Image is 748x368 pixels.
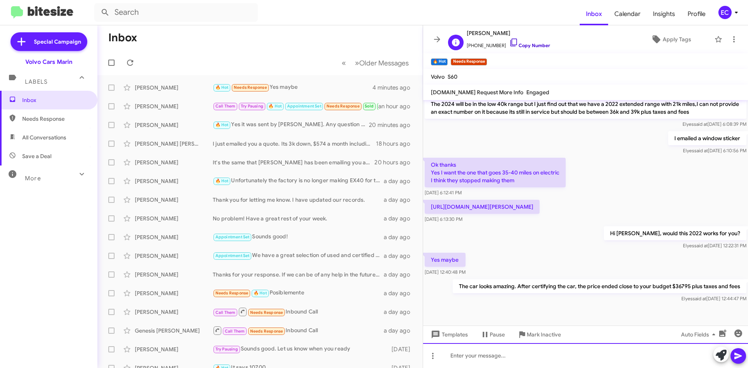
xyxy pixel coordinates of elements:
[213,140,376,148] div: I just emailed you a quote. Its 3k down, $574 a month including all taxes and fees, 10k miles a year
[668,131,746,145] p: I emailed a window sticker
[213,232,384,241] div: Sounds good!
[453,279,746,293] p: The car looks amazing. After certifying the car, the price ended close to your budget $36795 plus...
[215,178,229,183] span: 🔥 Hot
[431,89,523,96] span: [DOMAIN_NAME] Request More Info
[268,104,282,109] span: 🔥 Hot
[431,73,445,80] span: Volvo
[384,327,416,335] div: a day ago
[384,252,416,260] div: a day ago
[712,6,739,19] button: EC
[215,234,250,239] span: Appointment Set
[135,158,213,166] div: [PERSON_NAME]
[135,196,213,204] div: [PERSON_NAME]
[370,121,416,129] div: 20 minutes ago
[376,140,416,148] div: 18 hours ago
[355,58,359,68] span: »
[225,329,245,334] span: Call Them
[215,122,229,127] span: 🔥 Hot
[34,38,81,46] span: Special Campaign
[384,215,416,222] div: a day ago
[135,84,213,92] div: [PERSON_NAME]
[425,216,462,222] span: [DATE] 6:13:30 PM
[135,102,213,110] div: [PERSON_NAME]
[213,326,384,335] div: Inbound Call
[608,3,647,25] span: Calendar
[683,121,746,127] span: Elyes [DATE] 6:08:39 PM
[474,328,511,342] button: Pause
[425,190,462,195] span: [DATE] 6:12:41 PM
[213,83,372,92] div: Yes maybe
[213,307,384,317] div: Inbound Call
[213,158,374,166] div: It's the same that [PERSON_NAME] has been emailing you about
[527,328,561,342] span: Mark Inactive
[683,243,746,248] span: Elyes [DATE] 12:22:31 PM
[526,89,549,96] span: Engaged
[250,329,283,334] span: Needs Response
[431,58,448,65] small: 🔥 Hot
[718,6,732,19] div: EC
[580,3,608,25] a: Inbox
[135,327,213,335] div: Genesis [PERSON_NAME]
[694,121,707,127] span: said at
[423,328,474,342] button: Templates
[388,345,416,353] div: [DATE]
[215,85,229,90] span: 🔥 Hot
[663,32,691,46] span: Apply Tags
[213,345,388,354] div: Sounds good. Let us know when you ready
[425,97,746,119] p: The 2024 will be in the low 40k range but I just find out that we have a 2022 extended range with...
[451,58,487,65] small: Needs Response
[250,310,283,315] span: Needs Response
[287,104,321,109] span: Appointment Set
[384,289,416,297] div: a day ago
[359,59,409,67] span: Older Messages
[215,310,236,315] span: Call Them
[693,296,706,301] span: said at
[25,78,48,85] span: Labels
[384,177,416,185] div: a day ago
[675,328,725,342] button: Auto Fields
[342,58,346,68] span: «
[213,120,370,129] div: Yes it was sent by [PERSON_NAME]. Any question on the quote
[681,296,746,301] span: Elyes [DATE] 12:44:47 PM
[365,104,374,109] span: Sold
[213,102,378,111] div: Lo Ipsumd, Sitame con Adi, elits doei temp inci u labore etdoloremag al eni adminim ven quisno ex...
[511,328,567,342] button: Mark Inactive
[22,152,51,160] span: Save a Deal
[215,104,236,109] span: Call Them
[374,158,416,166] div: 20 hours ago
[94,3,258,22] input: Search
[213,271,384,278] div: Thanks for your response. If we can be of any help in the future please let us know.
[135,345,213,353] div: [PERSON_NAME]
[694,243,708,248] span: said at
[22,96,88,104] span: Inbox
[631,32,711,46] button: Apply Tags
[215,253,250,258] span: Appointment Set
[25,58,72,66] div: Volvo Cars Marin
[683,148,746,153] span: Elyes [DATE] 6:10:56 PM
[384,233,416,241] div: a day ago
[378,102,416,110] div: an hour ago
[647,3,681,25] a: Insights
[135,308,213,316] div: [PERSON_NAME]
[384,271,416,278] div: a day ago
[681,3,712,25] span: Profile
[213,176,384,185] div: Unfortunately the factory is no longer making EX40 for the time being. We won't be able to order.
[213,196,384,204] div: Thank you for letting me know. I have updated our records.
[429,328,468,342] span: Templates
[22,115,88,123] span: Needs Response
[25,175,41,182] span: More
[326,104,360,109] span: Needs Response
[241,104,263,109] span: Try Pausing
[425,158,566,187] p: Ok thanks Yes I want the one that goes 35-40 miles on electric I think they stopped making them
[135,289,213,297] div: [PERSON_NAME]
[509,42,550,48] a: Copy Number
[490,328,505,342] span: Pause
[135,271,213,278] div: [PERSON_NAME]
[425,253,466,267] p: Yes maybe
[135,140,213,148] div: [PERSON_NAME] [PERSON_NAME]
[135,252,213,260] div: [PERSON_NAME]
[135,233,213,241] div: [PERSON_NAME]
[681,328,718,342] span: Auto Fields
[337,55,413,71] nav: Page navigation example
